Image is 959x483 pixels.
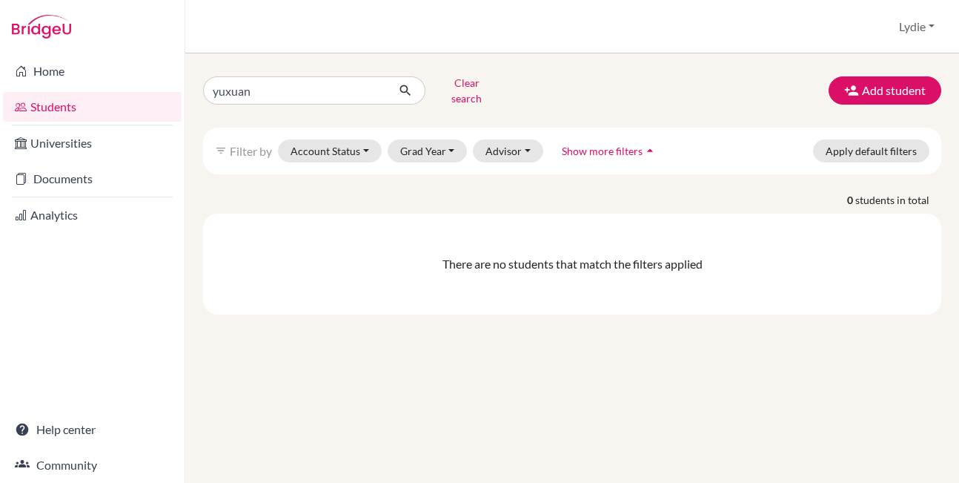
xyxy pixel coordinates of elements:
[203,76,387,105] input: Find student by name...
[829,76,941,105] button: Add student
[892,13,941,41] button: Lydie
[473,139,543,162] button: Advisor
[643,143,657,158] i: arrow_drop_up
[3,200,182,230] a: Analytics
[230,144,272,158] span: Filter by
[562,145,643,157] span: Show more filters
[215,255,929,273] div: There are no students that match the filters applied
[549,139,670,162] button: Show more filtersarrow_drop_up
[215,145,227,157] i: filter_list
[847,192,855,208] strong: 0
[278,139,382,162] button: Account Status
[3,415,182,444] a: Help center
[12,15,71,39] img: Bridge-U
[3,92,182,122] a: Students
[855,192,941,208] span: students in total
[388,139,468,162] button: Grad Year
[3,450,182,480] a: Community
[3,56,182,86] a: Home
[813,139,929,162] button: Apply default filters
[3,164,182,194] a: Documents
[3,128,182,158] a: Universities
[425,71,508,110] button: Clear search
